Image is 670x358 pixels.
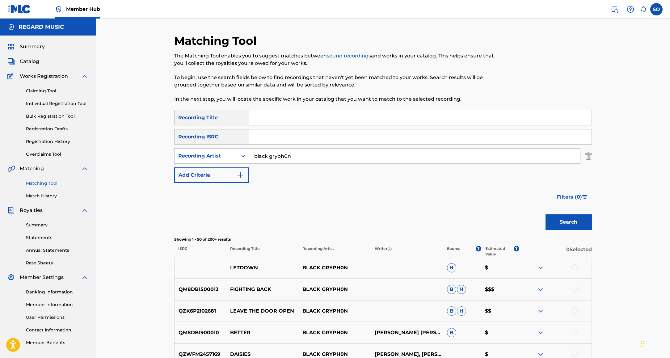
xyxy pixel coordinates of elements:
[26,113,88,120] a: Bulk Registration Tool
[174,167,249,183] button: Add Criteria
[298,329,371,336] p: BLACK GRYPH0N
[7,58,15,65] img: Catalog
[175,307,226,315] p: QZK6P2102681
[457,306,466,316] span: H
[174,246,226,257] p: ISRC
[237,171,244,179] img: 9d2ae6d4665cec9f34b9.svg
[174,52,496,67] p: The Matching Tool enables you to suggest matches between and works in your catalog. This helps en...
[19,23,64,31] h5: REGARD MUSIC
[26,314,88,321] a: User Permissions
[26,247,88,254] a: Annual Statements
[447,328,456,337] span: B
[481,307,519,315] p: $$
[20,58,39,65] span: Catalog
[175,286,226,293] p: QM8DB1500013
[26,151,88,158] a: Overclaims Tool
[81,73,88,80] img: expand
[481,351,519,358] p: $
[26,339,88,346] a: Member Benefits
[66,6,100,13] span: Member Hub
[298,351,371,358] p: BLACK GRYPH0N
[371,246,443,257] p: Writer(s)
[7,165,15,172] img: Matching
[7,43,15,50] img: Summary
[26,100,88,107] a: Individual Registration Tool
[447,263,456,272] span: H
[81,207,88,214] img: expand
[174,34,260,48] h2: Matching Tool
[7,43,45,50] a: SummarySummary
[371,351,443,358] p: [PERSON_NAME], [PERSON_NAME]
[298,246,371,257] p: Recording Artist
[608,3,621,15] a: Public Search
[174,74,496,89] p: To begin, use the search fields below to find recordings that haven't yet been matched to your wo...
[174,110,592,233] form: Search Form
[20,43,45,50] span: Summary
[298,264,371,272] p: BLACK GRYPH0N
[557,193,582,201] span: Filters ( 0 )
[546,214,592,230] button: Search
[653,246,670,296] iframe: Resource Center
[226,286,298,293] p: FIGHTING BACK
[26,126,88,132] a: Registration Drafts
[537,307,544,315] img: expand
[514,246,519,251] span: ?
[26,327,88,333] a: Contact Information
[226,246,298,257] p: Recording Title
[20,165,44,172] span: Matching
[20,207,43,214] span: Royalties
[175,351,226,358] p: QZWFM2457169
[26,260,88,266] a: Rate Sheets
[298,307,371,315] p: BLACK GRYPH0N
[226,329,298,336] p: BETTER
[639,328,670,358] iframe: Chat Widget
[585,148,592,164] img: Delete Criterion
[519,246,592,257] p: 0 Selected
[537,286,544,293] img: expand
[226,351,298,358] p: DAISIES
[327,53,371,59] a: sound recordings
[582,195,588,199] img: filter
[26,193,88,199] a: Match History
[537,264,544,272] img: expand
[650,3,663,15] div: User Menu
[26,88,88,94] a: Claiming Tool
[447,306,456,316] span: B
[537,329,544,336] img: expand
[175,329,226,336] p: QM8DB1900010
[611,6,618,13] img: search
[481,329,519,336] p: $
[7,23,15,31] img: Accounts
[26,301,88,308] a: Member Information
[26,234,88,241] a: Statements
[7,73,15,80] img: Works Registration
[7,58,39,65] a: CatalogCatalog
[81,165,88,172] img: expand
[624,3,637,15] div: Help
[26,138,88,145] a: Registration History
[226,307,298,315] p: LEAVE THE DOOR OPEN
[20,73,68,80] span: Works Registration
[81,274,88,281] img: expand
[7,274,15,281] img: Member Settings
[627,6,634,13] img: help
[447,246,461,257] p: Source
[26,180,88,187] a: Matching Tool
[457,285,466,294] span: H
[174,237,592,242] p: Showing 1 - 50 of 200+ results
[640,6,647,12] div: Notifications
[26,222,88,228] a: Summary
[481,286,519,293] p: $$$
[537,351,544,358] img: expand
[641,335,645,353] div: Drag
[7,207,15,214] img: Royalties
[476,246,481,251] span: ?
[553,189,592,205] button: Filters (0)
[7,5,31,14] img: MLC Logo
[298,286,371,293] p: BLACK GRYPH0N
[26,289,88,295] a: Banking Information
[447,285,456,294] span: B
[481,264,519,272] p: $
[485,246,514,257] p: Estimated Value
